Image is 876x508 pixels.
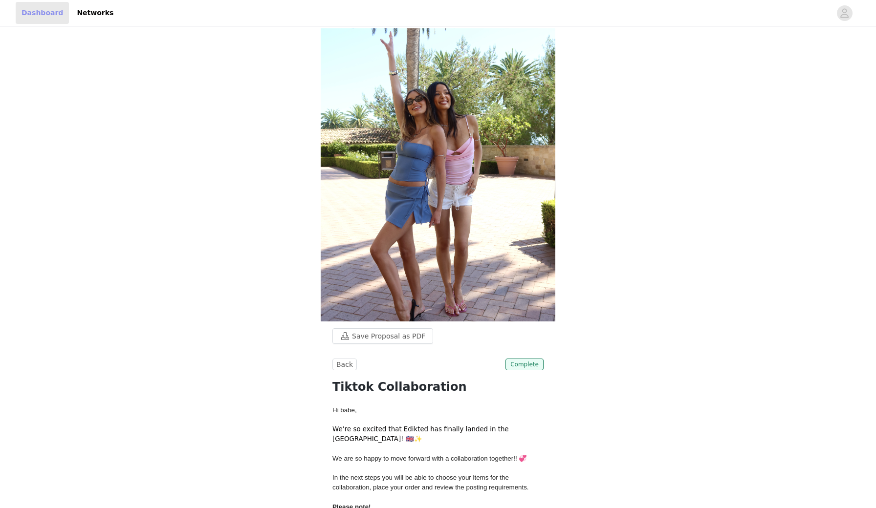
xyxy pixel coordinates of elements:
[332,455,527,462] span: We are so happy to move forward with a collaboration together!! 💞
[332,328,433,344] button: Save Proposal as PDF
[71,2,119,24] a: Networks
[332,406,357,414] span: Hi babe,
[332,378,544,396] h1: Tiktok Collaboration
[16,2,69,24] a: Dashboard
[840,5,849,21] div: avatar
[321,28,555,321] img: campaign image
[332,359,357,370] button: Back
[332,474,529,491] span: In the next steps you will be able to choose your items for the collaboration, place your order a...
[505,359,544,370] span: Complete
[332,425,509,443] span: We’re so excited that Edikted has finally landed in the [GEOGRAPHIC_DATA]! 🇬🇧✨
